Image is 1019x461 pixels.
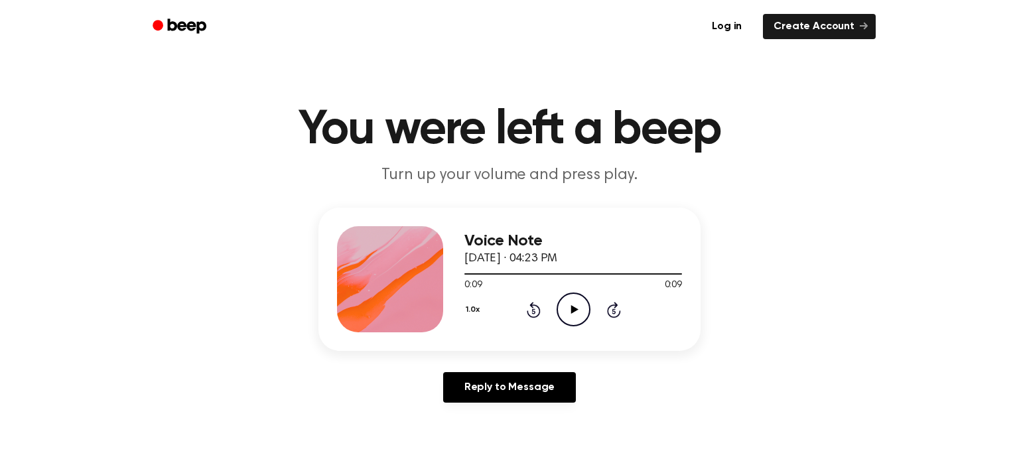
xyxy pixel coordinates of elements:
a: Log in [699,11,755,42]
a: Create Account [763,14,876,39]
button: 1.0x [464,298,484,321]
a: Reply to Message [443,372,576,403]
h3: Voice Note [464,232,682,250]
p: Turn up your volume and press play. [255,165,764,186]
span: 0:09 [665,279,682,293]
span: 0:09 [464,279,482,293]
h1: You were left a beep [170,106,849,154]
span: [DATE] · 04:23 PM [464,253,557,265]
a: Beep [143,14,218,40]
